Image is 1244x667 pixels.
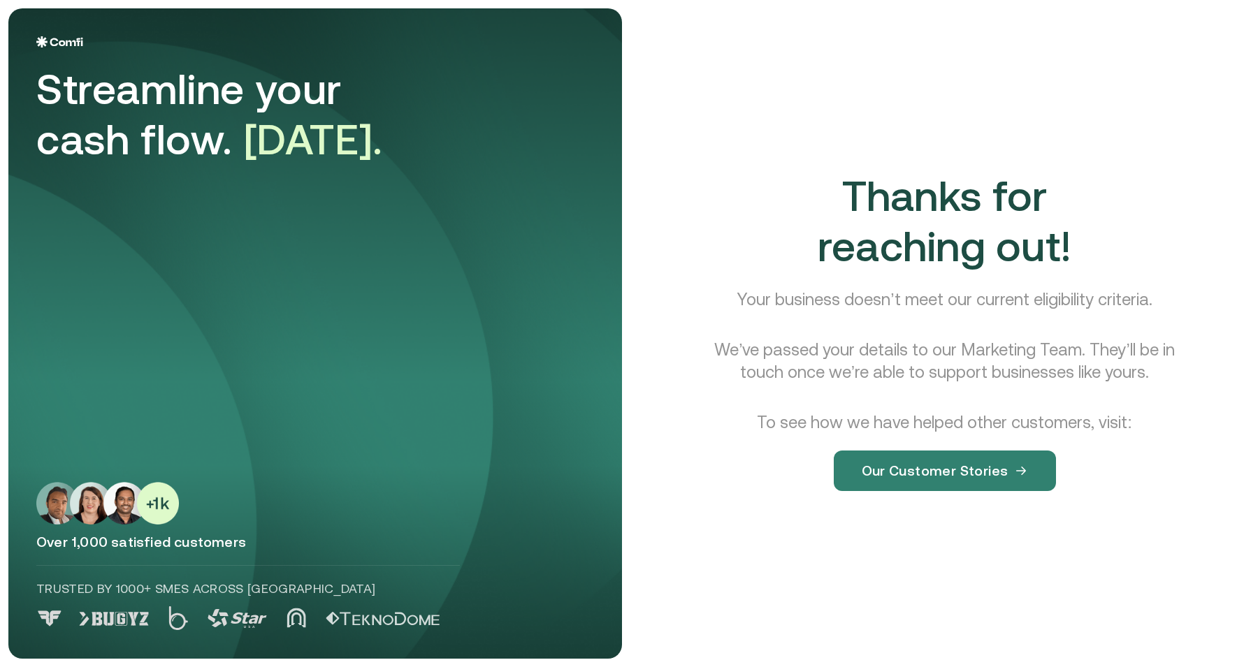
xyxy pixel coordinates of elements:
p: To see how we have helped other customers, visit: [757,411,1132,434]
img: Logo 2 [168,606,188,630]
img: Logo [36,36,83,47]
button: Our Customer Stories [834,450,1056,491]
span: Thanks for reaching out! [818,172,1072,270]
img: Logo 5 [326,612,440,626]
p: We’ve passed your details to our Marketing Team. They’ll be in touch once we’re able to support b... [693,339,1196,383]
p: Your business doesn’t meet our current eligibility criteria. [737,288,1152,311]
p: Over 1,000 satisfied customers [36,533,594,551]
span: [DATE]. [244,115,383,163]
img: Logo 4 [287,608,306,628]
img: Logo 0 [36,610,63,626]
img: Logo 3 [208,609,267,628]
img: Logo 1 [79,612,149,626]
a: Our Customer Stories [834,434,1056,491]
p: Trusted by 1000+ SMEs across [GEOGRAPHIC_DATA] [36,580,460,598]
div: Streamline your cash flow. [36,64,428,165]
